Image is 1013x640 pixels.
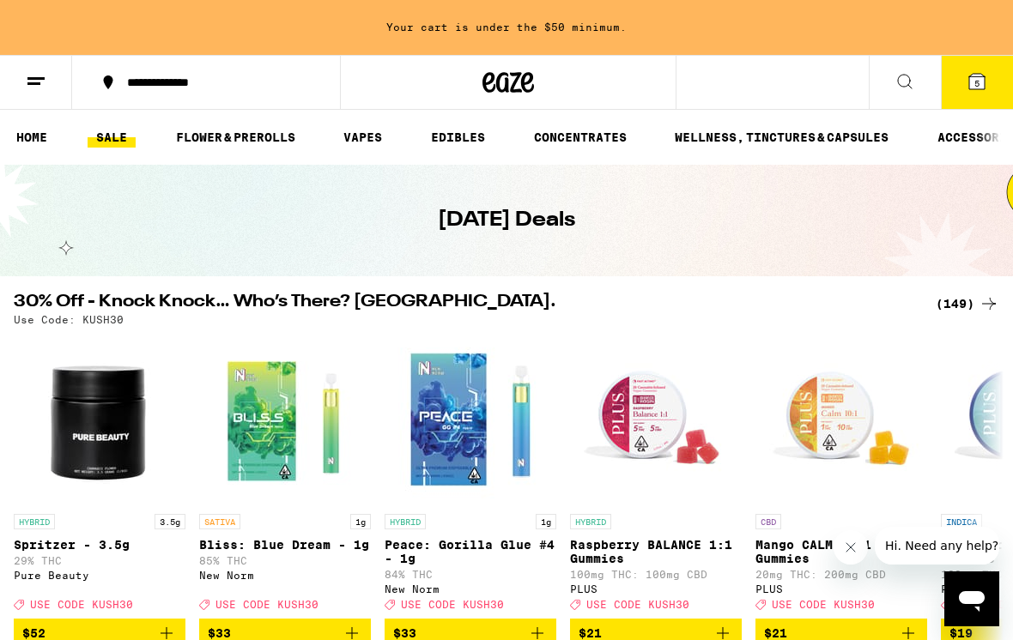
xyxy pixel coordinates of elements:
p: HYBRID [385,514,426,529]
p: Raspberry BALANCE 1:1 Gummies [570,538,742,565]
span: USE CODE KUSH30 [772,599,875,610]
p: Mango CALM 10:1 Gummies [755,538,927,565]
iframe: Close message [834,530,868,565]
img: New Norm - Bliss: Blue Dream - 1g [199,334,371,505]
p: 29% THC [14,555,185,566]
a: Open page for Peace: Gorilla Glue #4 - 1g from New Norm [385,334,556,619]
a: Open page for Spritzer - 3.5g from Pure Beauty [14,334,185,619]
span: 5 [974,78,980,88]
a: EDIBLES [422,127,494,148]
span: USE CODE KUSH30 [30,599,133,610]
a: FLOWER & PREROLLS [167,127,304,148]
iframe: Message from company [875,527,999,565]
h2: 30% Off - Knock Knock… Who’s There? [GEOGRAPHIC_DATA]. [14,293,915,314]
div: PLUS [570,583,742,595]
p: 20mg THC: 200mg CBD [755,569,927,580]
p: HYBRID [570,514,611,529]
a: Open page for Bliss: Blue Dream - 1g from New Norm [199,334,371,619]
div: New Norm [199,570,371,581]
img: Pure Beauty - Spritzer - 3.5g [14,334,185,505]
a: (149) [936,293,999,314]
p: Bliss: Blue Dream - 1g [199,538,371,552]
img: New Norm - Peace: Gorilla Glue #4 - 1g [385,334,556,505]
p: SATIVA [199,514,240,529]
span: USE CODE KUSH30 [401,599,504,610]
p: HYBRID [14,514,55,529]
a: CONCENTRATES [525,127,635,148]
a: Open page for Raspberry BALANCE 1:1 Gummies from PLUS [570,334,742,619]
span: $19 [949,626,973,640]
p: 1g [536,514,556,529]
span: $33 [208,626,231,640]
p: 85% THC [199,555,371,566]
a: VAPES [335,127,391,148]
span: USE CODE KUSH30 [215,599,318,610]
span: USE CODE KUSH30 [586,599,689,610]
span: $21 [579,626,602,640]
span: $52 [22,626,45,640]
a: HOME [8,127,56,148]
p: 84% THC [385,569,556,580]
h1: [DATE] Deals [438,206,575,235]
div: PLUS [755,583,927,595]
span: $33 [393,626,416,640]
a: SALE [88,127,136,148]
p: Peace: Gorilla Glue #4 - 1g [385,538,556,565]
img: PLUS - Mango CALM 10:1 Gummies [755,334,927,505]
iframe: Button to launch messaging window [944,571,999,626]
button: 5 [941,56,1013,109]
p: Spritzer - 3.5g [14,538,185,552]
p: 3.5g [155,514,185,529]
a: Open page for Mango CALM 10:1 Gummies from PLUS [755,334,927,619]
div: Pure Beauty [14,570,185,581]
div: New Norm [385,583,556,595]
p: Use Code: KUSH30 [14,314,124,325]
p: CBD [755,514,781,529]
span: $21 [764,626,787,640]
p: INDICA [941,514,982,529]
img: PLUS - Raspberry BALANCE 1:1 Gummies [570,334,742,505]
p: 1g [350,514,371,529]
p: 100mg THC: 100mg CBD [570,569,742,580]
a: WELLNESS, TINCTURES & CAPSULES [666,127,897,148]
